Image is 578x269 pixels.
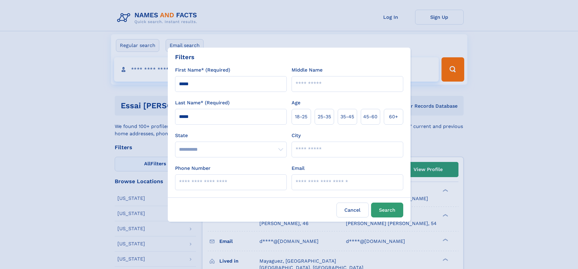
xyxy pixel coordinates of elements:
[295,113,307,120] span: 18‑25
[175,132,287,139] label: State
[371,203,403,217] button: Search
[292,99,300,106] label: Age
[318,113,331,120] span: 25‑35
[175,99,230,106] label: Last Name* (Required)
[175,66,230,74] label: First Name* (Required)
[389,113,398,120] span: 60+
[336,203,369,217] label: Cancel
[292,165,305,172] label: Email
[175,165,211,172] label: Phone Number
[363,113,377,120] span: 45‑60
[292,132,301,139] label: City
[292,66,323,74] label: Middle Name
[175,52,194,62] div: Filters
[340,113,354,120] span: 35‑45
